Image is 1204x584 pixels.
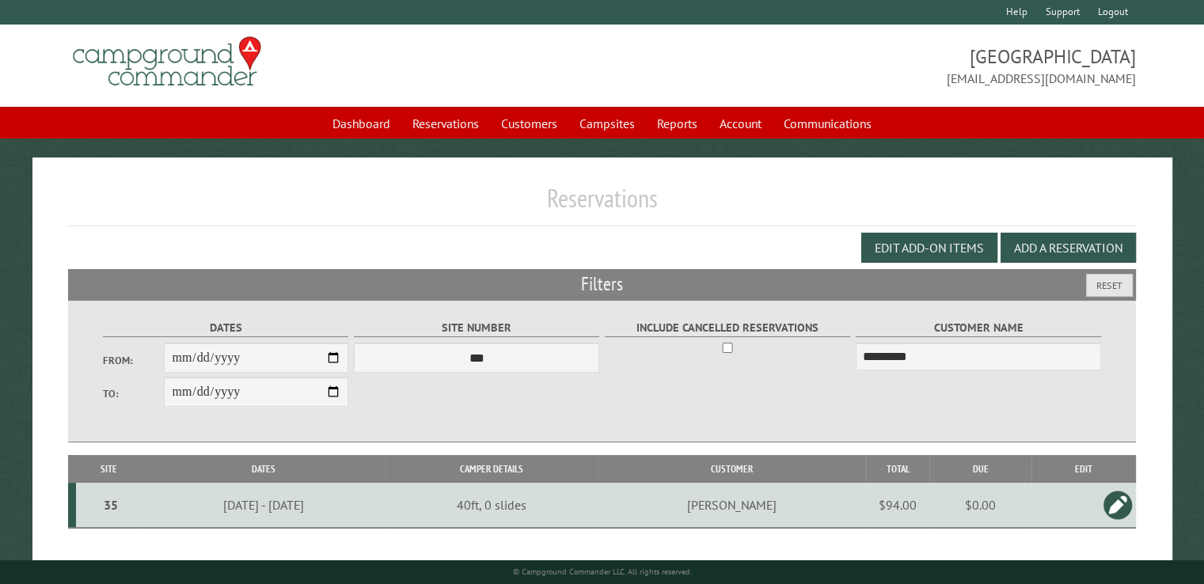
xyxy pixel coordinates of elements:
[1001,233,1136,263] button: Add a Reservation
[103,319,349,337] label: Dates
[354,319,600,337] label: Site Number
[142,455,386,483] th: Dates
[513,567,692,577] small: © Campground Commander LLC. All rights reserved.
[76,455,142,483] th: Site
[386,455,598,483] th: Camper Details
[605,319,851,337] label: Include Cancelled Reservations
[774,108,881,138] a: Communications
[103,353,165,368] label: From:
[323,108,400,138] a: Dashboard
[103,386,165,401] label: To:
[710,108,771,138] a: Account
[866,455,929,483] th: Total
[403,108,488,138] a: Reservations
[386,483,598,528] td: 40ft, 0 slides
[929,455,1031,483] th: Due
[866,483,929,528] td: $94.00
[570,108,644,138] a: Campsites
[1031,455,1136,483] th: Edit
[602,44,1136,88] span: [GEOGRAPHIC_DATA] [EMAIL_ADDRESS][DOMAIN_NAME]
[68,183,1136,226] h1: Reservations
[1086,274,1133,297] button: Reset
[929,483,1031,528] td: $0.00
[144,497,383,513] div: [DATE] - [DATE]
[861,233,997,263] button: Edit Add-on Items
[598,483,866,528] td: [PERSON_NAME]
[648,108,707,138] a: Reports
[68,31,266,93] img: Campground Commander
[598,455,866,483] th: Customer
[68,269,1136,299] h2: Filters
[856,319,1102,337] label: Customer Name
[82,497,139,513] div: 35
[492,108,567,138] a: Customers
